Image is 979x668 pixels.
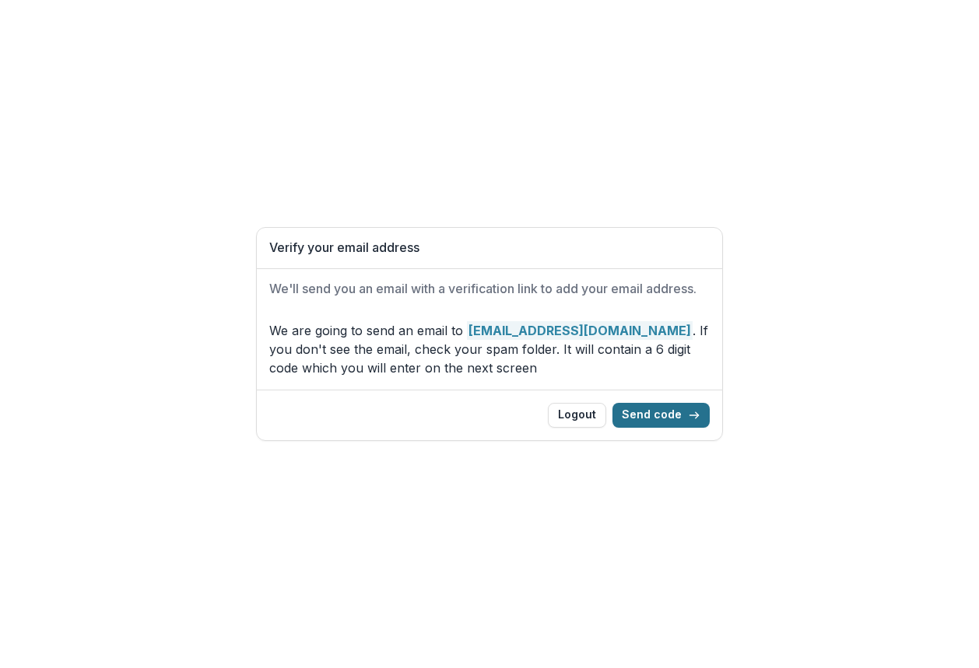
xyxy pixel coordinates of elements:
[269,321,710,377] p: We are going to send an email to . If you don't see the email, check your spam folder. It will co...
[548,403,606,428] button: Logout
[467,321,693,340] strong: [EMAIL_ADDRESS][DOMAIN_NAME]
[269,240,710,255] h1: Verify your email address
[612,403,710,428] button: Send code
[269,282,710,296] h2: We'll send you an email with a verification link to add your email address.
